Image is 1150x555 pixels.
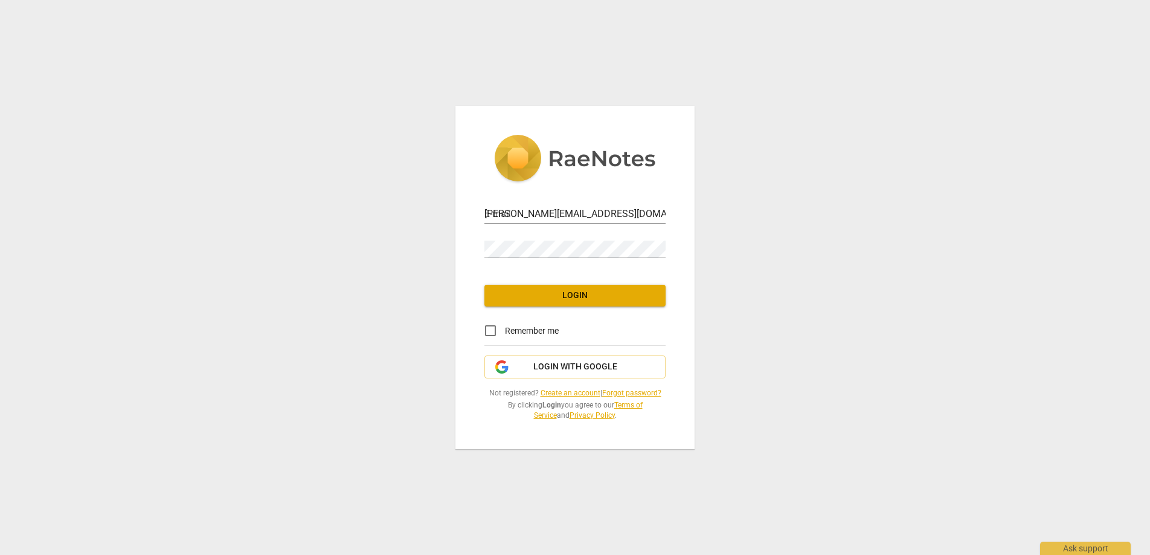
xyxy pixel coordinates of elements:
[570,411,615,420] a: Privacy Policy
[1040,542,1131,555] div: Ask support
[542,401,561,409] b: Login
[484,355,666,378] button: Login with Google
[602,389,661,397] a: Forgot password?
[484,400,666,420] span: By clicking you agree to our and .
[541,389,600,397] a: Create an account
[534,401,643,420] a: Terms of Service
[484,388,666,398] span: Not registered? |
[494,290,656,302] span: Login
[533,361,617,373] span: Login with Google
[505,325,559,337] span: Remember me
[484,285,666,307] button: Login
[494,135,656,184] img: 5ac2273c67554f335776073100b6d88f.svg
